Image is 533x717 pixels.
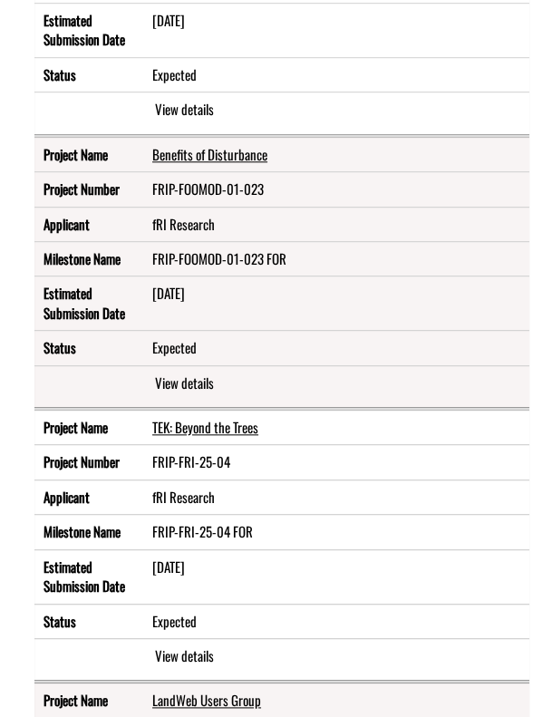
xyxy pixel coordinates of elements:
[152,690,261,710] a: LandWeb Users Group
[152,417,258,437] a: TEK: Beyond the Trees
[152,283,185,303] time: [DATE]
[34,638,529,680] td: action menu
[155,646,297,668] a: View details
[34,330,529,364] td: Expected
[34,683,529,717] td: LandWeb Users Group
[34,514,529,548] td: FRIP-FRI-25-04 FOR
[34,137,529,171] td: Benefits of Disturbance
[155,100,297,121] a: View details
[155,373,297,395] a: View details
[34,57,529,92] td: Expected
[34,171,529,206] td: FRIP-FOOMOD-01-023
[34,241,529,276] td: FRIP-FOOMOD-01-023 FOR
[34,480,529,514] td: fRI Research
[34,444,529,479] td: FRIP-FRI-25-04
[34,3,529,57] td: 5/29/2025
[152,144,267,164] a: Benefits of Disturbance
[34,365,529,407] td: action menu
[34,604,529,638] td: Expected
[152,557,185,577] time: [DATE]
[34,276,529,330] td: 4/30/2025
[34,549,529,604] td: 3/30/2025
[34,410,529,444] td: TEK: Beyond the Trees
[34,207,529,241] td: fRI Research
[152,10,185,30] time: [DATE]
[34,92,529,133] td: action menu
